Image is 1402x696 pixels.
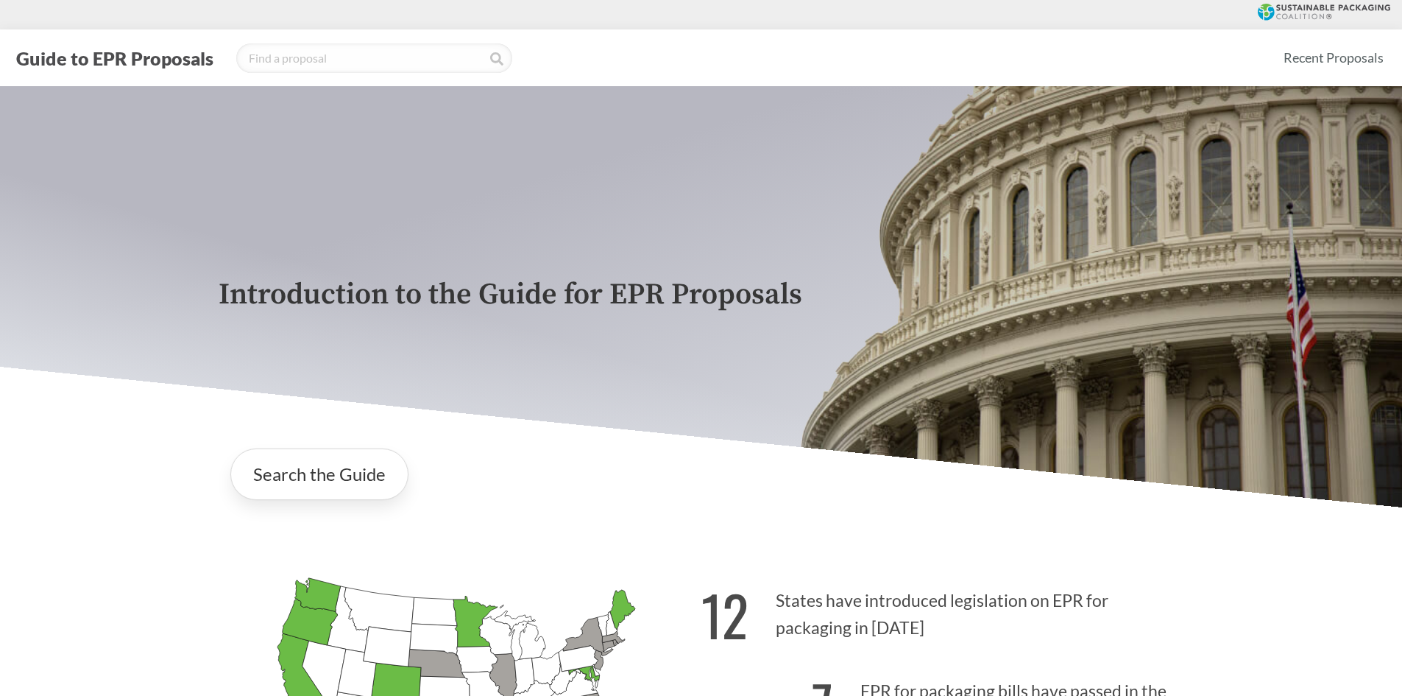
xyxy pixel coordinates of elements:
[1277,41,1390,74] a: Recent Proposals
[12,46,218,70] button: Guide to EPR Proposals
[701,565,1184,655] p: States have introduced legislation on EPR for packaging in [DATE]
[230,449,408,500] a: Search the Guide
[701,574,748,655] strong: 12
[219,278,1184,312] p: Introduction to the Guide for EPR Proposals
[236,43,512,73] input: Find a proposal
